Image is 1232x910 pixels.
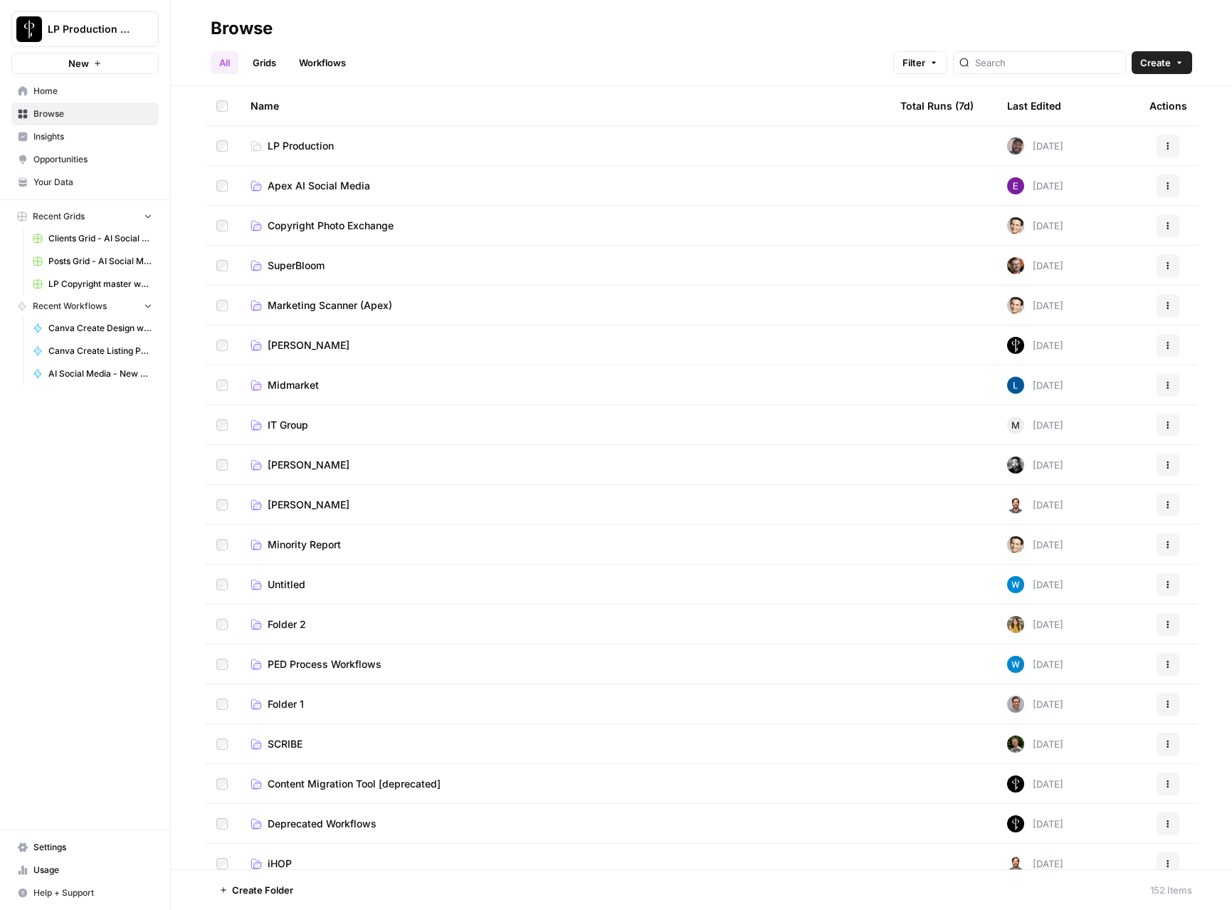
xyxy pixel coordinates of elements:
[893,51,947,74] button: Filter
[251,139,878,153] a: LP Production
[268,617,306,632] span: Folder 2
[11,206,159,227] button: Recent Grids
[268,458,349,472] span: [PERSON_NAME]
[251,258,878,273] a: SuperBloom
[1007,736,1063,753] div: [DATE]
[1149,86,1187,125] div: Actions
[251,298,878,313] a: Marketing Scanner (Apex)
[268,378,319,392] span: Midmarket
[26,250,159,273] a: Posts Grid - AI Social Media
[290,51,354,74] a: Workflows
[251,737,878,751] a: SCRIBE
[48,322,152,335] span: Canva Create Design with Image based on Single prompt PERSONALIZED
[33,176,152,189] span: Your Data
[268,139,334,153] span: LP Production
[1007,775,1063,793] div: [DATE]
[1007,86,1061,125] div: Last Edited
[268,817,377,831] span: Deprecated Workflows
[251,538,878,552] a: Minority Report
[1007,736,1024,753] img: 0l3uqmpcmxucjvy0rsqzbc15vx5l
[33,210,85,223] span: Recent Grids
[1007,257,1024,274] img: ek1x7jvswsmo9dhftwa1xhhhh80n
[1007,377,1063,394] div: [DATE]
[1140,56,1171,70] span: Create
[251,498,878,512] a: [PERSON_NAME]
[1007,337,1063,354] div: [DATE]
[268,179,370,193] span: Apex AI Social Media
[1007,656,1024,673] img: e6dqg6lbdbpjqp1a7mpgiwrn07v8
[268,258,325,273] span: SuperBloom
[1132,51,1192,74] button: Create
[1007,456,1063,474] div: [DATE]
[268,298,392,313] span: Marketing Scanner (Apex)
[268,777,441,791] span: Content Migration Tool [deprecated]
[1007,576,1063,593] div: [DATE]
[251,857,878,871] a: iHOP
[48,255,152,268] span: Posts Grid - AI Social Media
[244,51,285,74] a: Grids
[251,219,878,233] a: Copyright Photo Exchange
[1011,418,1020,432] span: M
[33,153,152,166] span: Opportunities
[26,362,159,385] a: AI Social Media - New Account Onboarding
[1007,217,1063,234] div: [DATE]
[268,697,304,711] span: Folder 1
[1007,456,1024,474] img: w50xlh1naze4627dnbfjqd4btcln
[11,103,159,125] a: Browse
[1007,137,1063,155] div: [DATE]
[11,859,159,882] a: Usage
[211,51,238,74] a: All
[251,418,878,432] a: IT Group
[33,864,152,877] span: Usage
[1007,576,1024,593] img: e6dqg6lbdbpjqp1a7mpgiwrn07v8
[1150,883,1192,897] div: 152 Items
[268,737,302,751] span: SCRIBE
[33,85,152,98] span: Home
[26,273,159,296] a: LP Copyright master workflow Grid
[268,219,394,233] span: Copyright Photo Exchange
[902,56,925,70] span: Filter
[211,17,273,40] div: Browse
[1007,616,1063,633] div: [DATE]
[1007,297,1063,314] div: [DATE]
[1007,257,1063,274] div: [DATE]
[1007,417,1063,434] div: [DATE]
[900,86,974,125] div: Total Runs (7d)
[11,296,159,317] button: Recent Workflows
[268,418,308,432] span: IT Group
[251,617,878,632] a: Folder 2
[975,56,1120,70] input: Search
[1007,536,1024,553] img: j7temtklz6amjwtjn5shyeuwpeb0
[1007,496,1024,513] img: fdbthlkohqvq3b2ybzi3drh0kqcb
[1007,297,1024,314] img: j7temtklz6amjwtjn5shyeuwpeb0
[251,86,878,125] div: Name
[268,538,341,552] span: Minority Report
[16,16,42,42] img: LP Production Workloads Logo
[1007,815,1024,832] img: s490wiz4j6jcuzx6yvvs5e0w4nek
[1007,177,1024,194] img: tb834r7wcu795hwbtepf06oxpmnl
[268,498,349,512] span: [PERSON_NAME]
[251,817,878,831] a: Deprecated Workflows
[1007,377,1024,394] img: ytzwuzx6khwl459aly6hhom9lt3a
[26,227,159,250] a: Clients Grid - AI Social Media
[11,80,159,103] a: Home
[1007,855,1063,872] div: [DATE]
[251,179,878,193] a: Apex AI Social Media
[33,130,152,143] span: Insights
[251,657,878,671] a: PED Process Workflows
[1007,337,1024,354] img: wy7w4sbdaj7qdyha500izznct9l3
[232,883,293,897] span: Create Folder
[251,697,878,711] a: Folder 1
[268,338,349,352] span: [PERSON_NAME]
[268,657,381,671] span: PED Process Workflows
[1007,815,1063,832] div: [DATE]
[48,278,152,291] span: LP Copyright master workflow Grid
[26,340,159,362] a: Canva Create Listing Posts (human review to pick properties)
[26,317,159,340] a: Canva Create Design with Image based on Single prompt PERSONALIZED
[1007,217,1024,234] img: j7temtklz6amjwtjn5shyeuwpeb0
[211,879,302,901] button: Create Folder
[33,841,152,854] span: Settings
[68,56,89,70] span: New
[48,345,152,357] span: Canva Create Listing Posts (human review to pick properties)
[268,857,292,871] span: iHOP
